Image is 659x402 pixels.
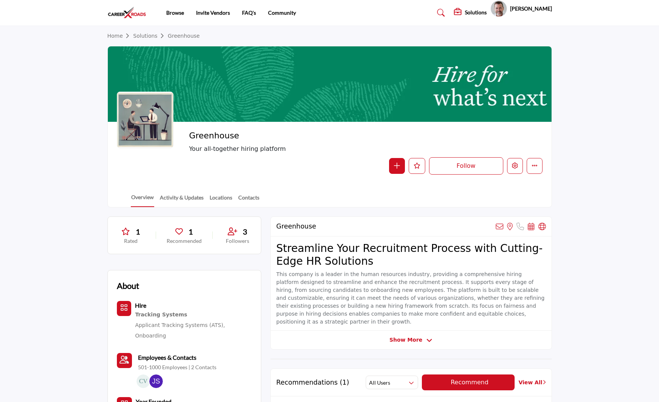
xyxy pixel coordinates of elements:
[209,193,233,207] a: Locations
[242,9,256,16] a: FAQ's
[117,237,146,245] p: Rated
[135,310,251,320] a: Tracking Systems
[429,157,503,175] button: Follow
[168,33,200,39] a: Greenhouse
[366,376,418,389] button: All Users
[133,33,168,39] a: Solutions
[117,279,139,292] h2: About
[223,237,252,245] p: Followers
[135,333,166,339] a: Onboarding
[527,158,543,174] button: More details
[243,226,247,237] span: 3
[465,9,487,16] h5: Solutions
[430,7,450,19] a: Search
[409,158,425,174] button: Like
[189,131,396,141] h2: Greenhouse
[138,364,216,371] a: 501-1000 Employees | 2 Contacts
[117,301,132,316] button: Category Icon
[507,158,523,174] button: Edit company
[276,379,349,387] h2: Recommendations (1)
[135,310,251,320] div: Systems for tracking and managing candidate applications, interviews, and onboarding processes.
[276,270,546,326] p: This company is a leader in the human resources industry, providing a comprehensive hiring platfo...
[138,354,196,361] b: Employees & Contacts
[238,193,260,207] a: Contacts
[167,237,202,245] p: Recommended
[268,9,296,16] a: Community
[135,302,146,309] b: Hire
[136,226,140,237] span: 1
[107,33,133,39] a: Home
[131,193,154,207] a: Overview
[135,322,225,328] a: Applicant Tracking Systems (ATS),
[389,336,422,344] span: Show More
[149,374,163,388] img: Jon S.
[159,193,204,207] a: Activity & Updates
[117,353,132,368] a: Link of redirect to contact page
[276,222,316,230] h2: Greenhouse
[518,379,546,387] a: View All
[166,9,184,16] a: Browse
[451,379,488,386] span: Recommend
[189,144,430,153] span: Your all-together hiring platform
[454,8,487,17] div: Solutions
[276,242,546,267] h2: Streamline Your Recruitment Process with Cutting-Edge HR Solutions
[189,226,193,237] span: 1
[422,374,515,390] button: Recommend
[136,374,150,388] img: Carin V.
[510,5,552,12] h5: [PERSON_NAME]
[117,353,132,368] button: Contact-Employee Icon
[107,6,150,19] img: site Logo
[369,379,390,387] h2: All Users
[196,9,230,16] a: Invite Vendors
[138,353,196,362] a: Employees & Contacts
[135,303,146,309] a: Hire
[490,0,507,17] button: Show hide supplier dropdown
